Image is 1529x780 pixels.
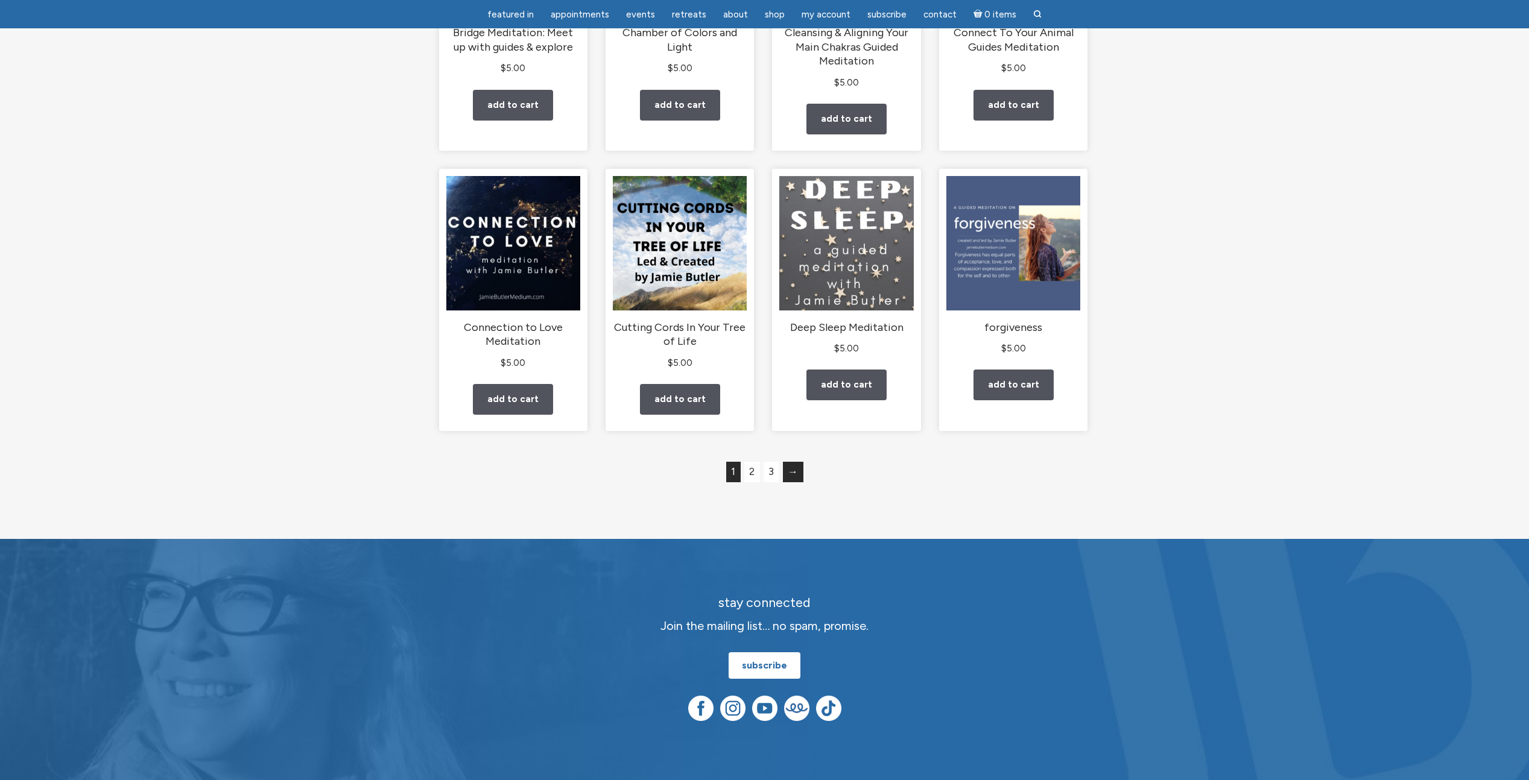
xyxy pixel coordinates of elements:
[626,9,655,20] span: Events
[501,357,506,368] span: $
[946,26,1080,54] h2: Connect To Your Animal Guides Meditation
[867,9,907,20] span: Subscribe
[729,652,800,679] a: subscribe
[551,596,979,610] h2: stay connected
[613,176,747,310] img: Cutting Cords In Your Tree of Life
[473,90,553,121] a: Add to cart: “Bridge Meditation: Meet up with guides & explore”
[619,3,662,27] a: Events
[551,9,609,20] span: Appointments
[765,9,785,20] span: Shop
[973,370,1054,400] a: Add to cart: “forgiveness”
[834,343,859,354] bdi: 5.00
[946,176,1080,310] img: forgiveness
[501,63,525,74] bdi: 5.00
[1001,63,1026,74] bdi: 5.00
[613,176,747,370] a: Cutting Cords In Your Tree of Life $5.00
[716,3,755,27] a: About
[916,3,964,27] a: Contact
[806,370,887,400] a: Add to cart: “Deep Sleep Meditation”
[973,90,1054,121] a: Add to cart: “Connect To Your Animal Guides Meditation”
[640,384,720,415] a: Add to cart: “Cutting Cords In Your Tree of Life”
[816,696,841,721] img: TikTok
[1001,343,1026,354] bdi: 5.00
[779,176,913,310] img: Deep Sleep Meditation
[779,26,913,69] h2: Cleansing & Aligning Your Main Chakras Guided Meditation
[668,357,692,368] bdi: 5.00
[473,384,553,415] a: Add to cart: “Connection to Love Meditation”
[439,459,1091,491] nav: Product Pagination
[923,9,957,20] span: Contact
[446,176,580,310] img: Connection to Love Meditation
[665,3,714,27] a: Retreats
[480,3,541,27] a: featured in
[860,3,914,27] a: Subscribe
[723,9,748,20] span: About
[672,9,706,20] span: Retreats
[834,77,859,88] bdi: 5.00
[973,9,985,20] i: Cart
[501,357,525,368] bdi: 5.00
[779,176,913,356] a: Deep Sleep Meditation $5.00
[720,696,746,721] img: Instagram
[834,343,840,354] span: $
[446,26,580,54] h2: Bridge Meditation: Meet up with guides & explore
[487,9,534,20] span: featured in
[779,321,913,335] h2: Deep Sleep Meditation
[501,63,506,74] span: $
[946,176,1080,356] a: forgiveness $5.00
[744,462,760,482] a: Page 2
[1001,343,1007,354] span: $
[946,321,1080,335] h2: forgiveness
[984,10,1016,19] span: 0 items
[551,617,979,635] p: Join the mailing list… no spam, promise.
[613,321,747,349] h2: Cutting Cords In Your Tree of Life
[783,462,803,482] a: →
[668,63,692,74] bdi: 5.00
[794,3,858,27] a: My Account
[543,3,616,27] a: Appointments
[966,2,1024,27] a: Cart0 items
[752,696,777,721] img: YouTube
[1001,63,1007,74] span: $
[668,63,673,74] span: $
[688,696,714,721] img: Facebook
[758,3,792,27] a: Shop
[726,462,741,482] span: Page 1
[834,77,840,88] span: $
[784,696,809,721] img: Teespring
[802,9,850,20] span: My Account
[446,176,580,370] a: Connection to Love Meditation $5.00
[446,321,580,349] h2: Connection to Love Meditation
[613,26,747,54] h2: Chamber of Colors and Light
[640,90,720,121] a: Add to cart: “Chamber of Colors and Light”
[668,357,673,368] span: $
[806,104,887,134] a: Add to cart: “Cleansing & Aligning Your Main Chakras Guided Meditation”
[764,462,779,482] a: Page 3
